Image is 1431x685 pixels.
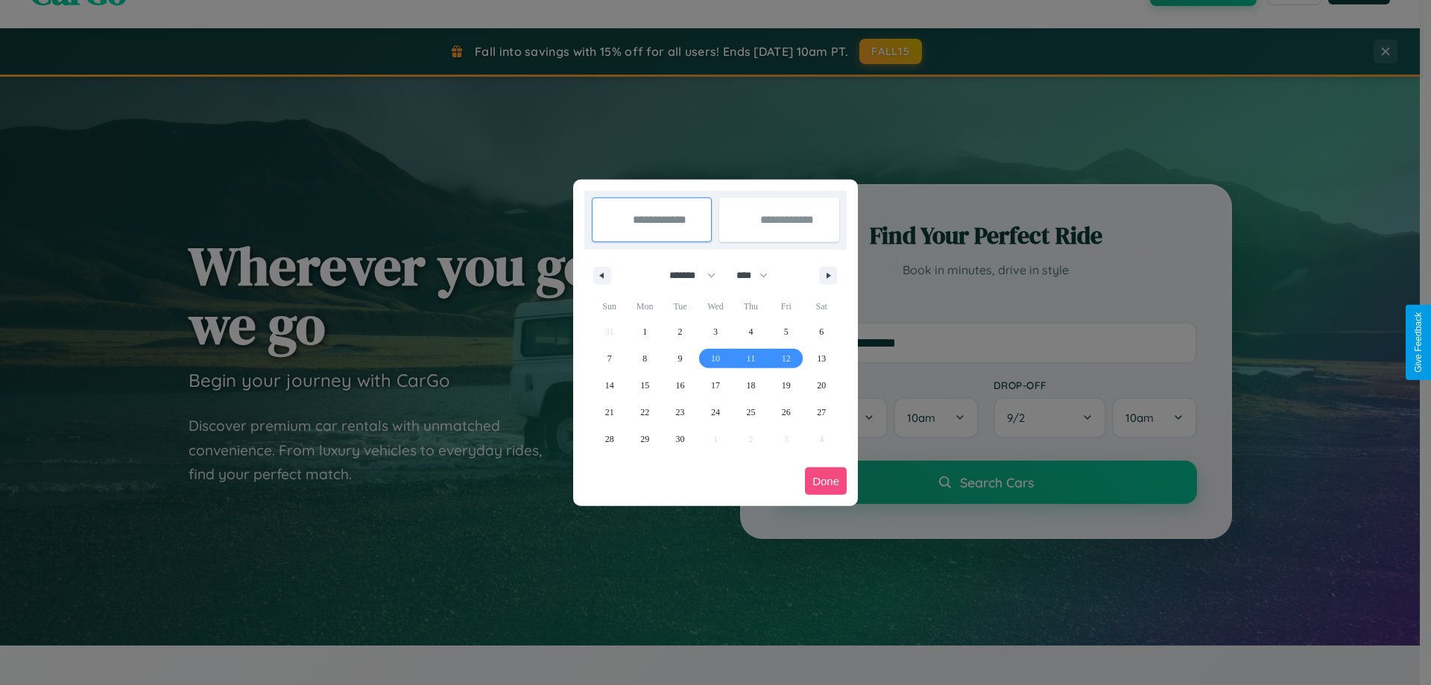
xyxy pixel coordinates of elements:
[804,345,839,372] button: 13
[663,426,698,452] button: 30
[817,345,826,372] span: 13
[605,399,614,426] span: 21
[817,399,826,426] span: 27
[713,318,718,345] span: 3
[746,399,755,426] span: 25
[605,426,614,452] span: 28
[768,372,803,399] button: 19
[607,345,612,372] span: 7
[627,318,662,345] button: 1
[698,294,733,318] span: Wed
[627,426,662,452] button: 29
[592,345,627,372] button: 7
[640,426,649,452] span: 29
[663,372,698,399] button: 16
[627,345,662,372] button: 8
[627,399,662,426] button: 22
[768,318,803,345] button: 5
[676,399,685,426] span: 23
[663,345,698,372] button: 9
[711,372,720,399] span: 17
[676,426,685,452] span: 30
[1413,312,1424,373] div: Give Feedback
[640,399,649,426] span: 22
[804,399,839,426] button: 27
[627,294,662,318] span: Mon
[817,372,826,399] span: 20
[592,426,627,452] button: 28
[746,372,755,399] span: 18
[768,399,803,426] button: 26
[663,318,698,345] button: 2
[605,372,614,399] span: 14
[782,345,791,372] span: 12
[805,467,847,495] button: Done
[627,372,662,399] button: 15
[698,318,733,345] button: 3
[733,372,768,399] button: 18
[678,345,683,372] span: 9
[663,399,698,426] button: 23
[592,372,627,399] button: 14
[819,318,824,345] span: 6
[642,318,647,345] span: 1
[804,372,839,399] button: 20
[782,372,791,399] span: 19
[642,345,647,372] span: 8
[733,345,768,372] button: 11
[768,294,803,318] span: Fri
[663,294,698,318] span: Tue
[733,294,768,318] span: Thu
[747,345,756,372] span: 11
[592,399,627,426] button: 21
[784,318,789,345] span: 5
[782,399,791,426] span: 26
[640,372,649,399] span: 15
[592,294,627,318] span: Sun
[804,294,839,318] span: Sat
[678,318,683,345] span: 2
[676,372,685,399] span: 16
[733,318,768,345] button: 4
[804,318,839,345] button: 6
[733,399,768,426] button: 25
[768,345,803,372] button: 12
[748,318,753,345] span: 4
[698,345,733,372] button: 10
[711,399,720,426] span: 24
[698,372,733,399] button: 17
[711,345,720,372] span: 10
[698,399,733,426] button: 24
